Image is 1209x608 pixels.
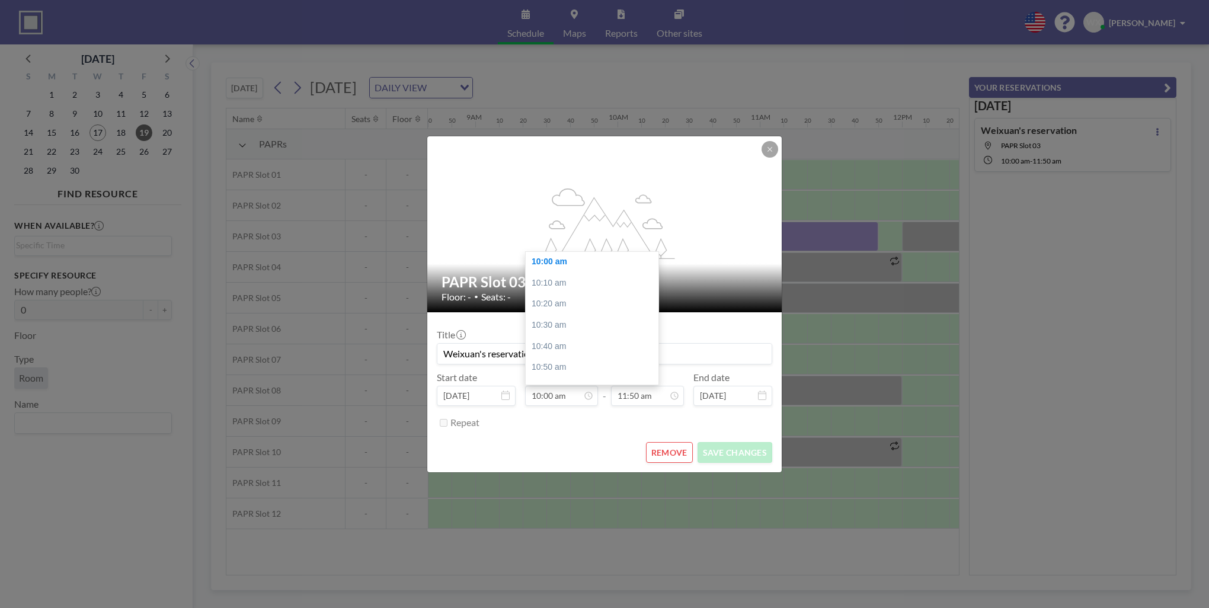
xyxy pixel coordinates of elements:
g: flex-grow: 1.2; [535,187,675,258]
div: 10:10 am [526,273,664,294]
label: Repeat [450,417,479,428]
span: Floor: - [442,291,471,303]
label: End date [693,372,730,383]
div: 10:40 am [526,336,664,357]
input: (No title) [437,344,772,364]
span: - [603,376,606,402]
div: 10:20 am [526,293,664,315]
span: Seats: - [481,291,511,303]
button: SAVE CHANGES [698,442,772,463]
span: • [474,292,478,301]
h2: PAPR Slot 03 [442,273,769,291]
div: 10:30 am [526,315,664,336]
div: 10:50 am [526,357,664,378]
button: REMOVE [646,442,693,463]
label: Title [437,329,465,341]
div: 10:00 am [526,251,664,273]
label: Start date [437,372,477,383]
div: 11:00 am [526,378,664,399]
